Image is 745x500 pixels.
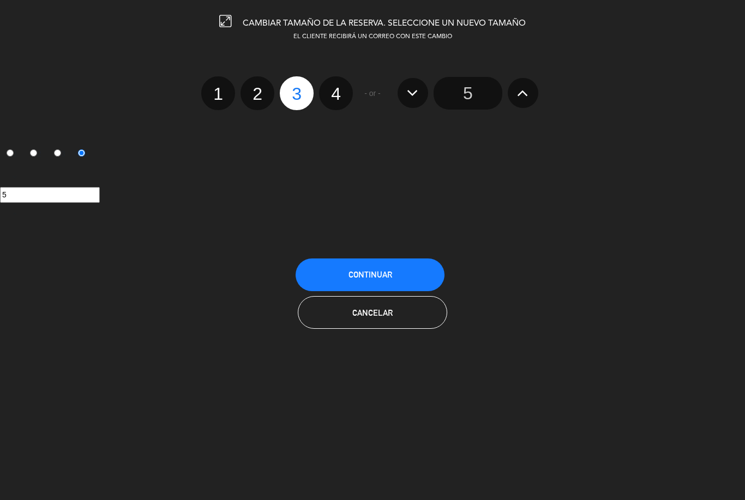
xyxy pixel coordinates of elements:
[241,76,274,110] label: 2
[30,149,37,156] input: 2
[296,258,444,291] button: Continuar
[71,144,95,163] label: 4
[293,34,452,40] span: EL CLIENTE RECIBIRÁ UN CORREO CON ESTE CAMBIO
[24,144,48,163] label: 2
[319,76,353,110] label: 4
[243,19,526,28] span: CAMBIAR TAMAÑO DE LA RESERVA. SELECCIONE UN NUEVO TAMAÑO
[280,76,314,110] label: 3
[78,149,85,156] input: 4
[352,308,393,317] span: Cancelar
[7,149,14,156] input: 1
[364,87,381,100] span: - or -
[298,296,447,329] button: Cancelar
[349,270,392,279] span: Continuar
[201,76,235,110] label: 1
[48,144,72,163] label: 3
[54,149,61,156] input: 3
